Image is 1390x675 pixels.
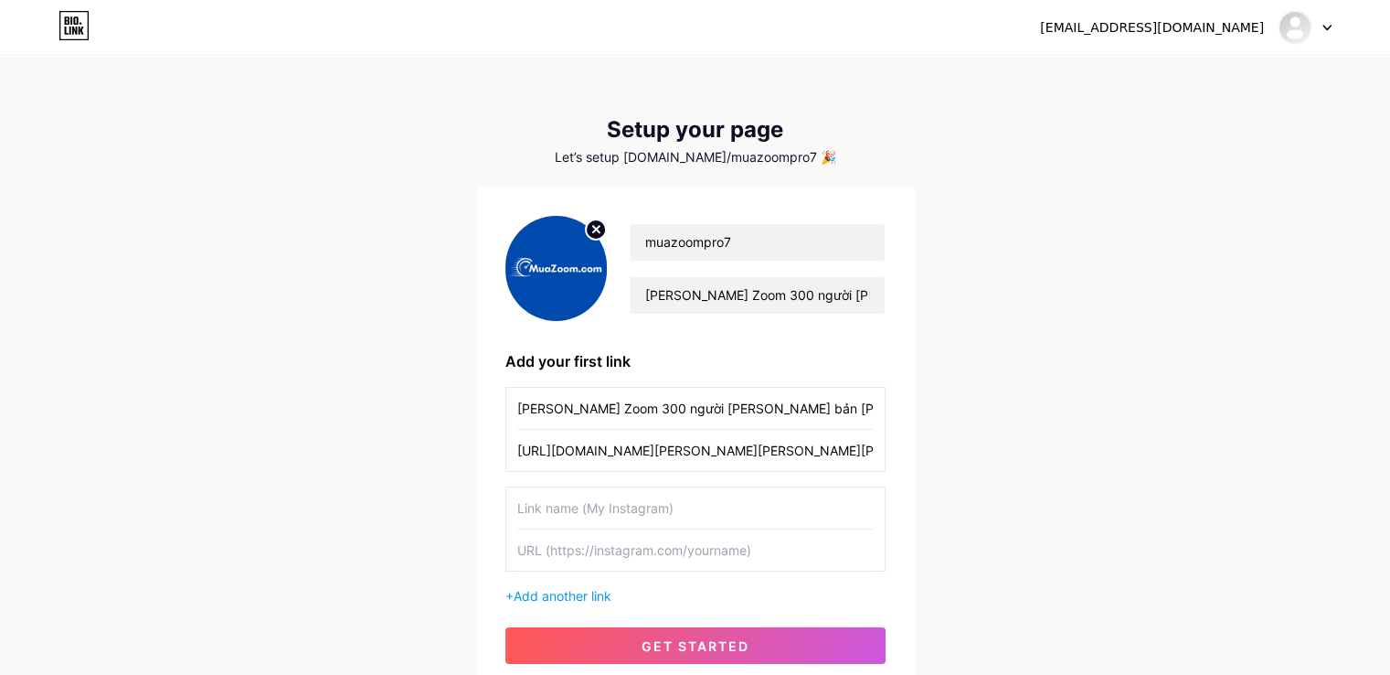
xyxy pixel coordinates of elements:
[630,224,884,261] input: Your name
[517,530,874,571] input: URL (https://instagram.com/yourname)
[517,430,874,471] input: URL (https://instagram.com/yourname)
[476,117,915,143] div: Setup your page
[505,586,886,605] div: +
[505,350,886,372] div: Add your first link
[505,627,886,664] button: get started
[1278,10,1312,45] img: muazoompro7
[476,150,915,165] div: Let’s setup [DOMAIN_NAME]/muazoompro7 🎉
[505,216,608,321] img: profile pic
[1040,18,1264,37] div: [EMAIL_ADDRESS][DOMAIN_NAME]
[517,487,874,529] input: Link name (My Instagram)
[514,588,611,604] span: Add another link
[630,277,884,314] input: bio
[517,388,874,429] input: Link name (My Instagram)
[642,638,749,654] span: get started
